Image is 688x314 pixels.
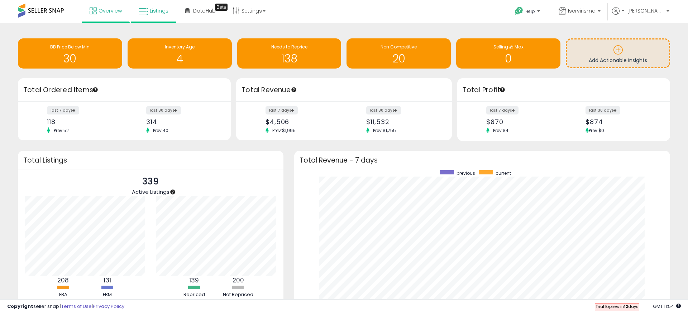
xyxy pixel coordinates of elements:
[612,7,669,23] a: Hi [PERSON_NAME]
[57,276,69,285] b: 208
[217,291,260,298] div: Not Repriced
[457,170,475,176] span: previous
[499,86,506,93] div: Tooltip anchor
[624,304,628,309] b: 12
[131,53,228,65] h1: 4
[7,303,33,310] strong: Copyright
[515,6,524,15] i: Get Help
[596,304,639,309] span: Trial Expires in days
[233,276,244,285] b: 200
[173,291,216,298] div: Repriced
[621,7,664,14] span: Hi [PERSON_NAME]
[50,127,72,133] span: Prev: 52
[266,106,298,114] label: last 7 days
[242,85,446,95] h3: Total Revenue
[460,53,557,65] h1: 0
[463,85,665,95] h3: Total Profit
[149,127,172,133] span: Prev: 40
[61,303,92,310] a: Terms of Use
[21,53,119,65] h1: 30
[486,106,519,114] label: last 7 days
[456,38,560,69] a: Selling @ Max 0
[7,303,124,310] div: seller snap | |
[486,118,558,126] div: $870
[496,170,511,176] span: current
[93,303,124,310] a: Privacy Policy
[132,188,169,196] span: Active Listings
[493,44,524,50] span: Selling @ Max
[589,127,604,133] span: Prev: $0
[347,38,451,69] a: Non Competitive 20
[86,291,129,298] div: FBM
[366,118,439,126] div: $11,532
[653,303,681,310] span: 2025-10-8 11:54 GMT
[266,118,339,126] div: $4,506
[269,127,299,133] span: Prev: $1,995
[23,85,225,95] h3: Total Ordered Items
[50,44,90,50] span: BB Price Below Min
[128,38,232,69] a: Inventory Age 4
[146,106,181,114] label: last 30 days
[42,291,85,298] div: FBA
[525,8,535,14] span: Help
[489,127,512,133] span: Prev: $4
[291,86,297,93] div: Tooltip anchor
[366,106,401,114] label: last 30 days
[241,53,338,65] h1: 138
[150,7,168,14] span: Listings
[369,127,400,133] span: Prev: $1,755
[132,175,169,188] p: 339
[169,189,176,195] div: Tooltip anchor
[23,158,278,163] h3: Total Listings
[18,38,122,69] a: BB Price Below Min 30
[215,4,228,11] div: Tooltip anchor
[193,7,216,14] span: DataHub
[146,118,218,126] div: 314
[586,118,658,126] div: $874
[104,276,111,285] b: 131
[567,39,669,67] a: Add Actionable Insights
[381,44,417,50] span: Non Competitive
[189,276,199,285] b: 139
[271,44,307,50] span: Needs to Reprice
[47,106,79,114] label: last 7 days
[300,158,665,163] h3: Total Revenue - 7 days
[589,57,647,64] span: Add Actionable Insights
[586,106,620,114] label: last 30 days
[165,44,195,50] span: Inventory Age
[568,7,596,14] span: Iservirisma
[99,7,122,14] span: Overview
[350,53,447,65] h1: 20
[509,1,547,23] a: Help
[47,118,119,126] div: 118
[92,86,99,93] div: Tooltip anchor
[237,38,341,69] a: Needs to Reprice 138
